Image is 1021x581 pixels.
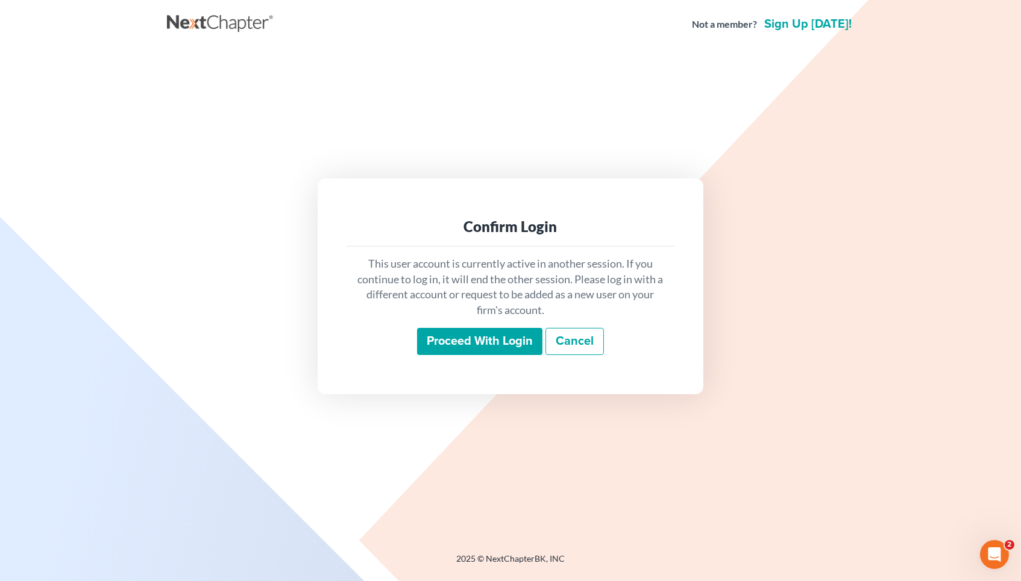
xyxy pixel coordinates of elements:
[692,17,757,31] strong: Not a member?
[762,18,854,30] a: Sign up [DATE]!
[1005,540,1014,550] span: 2
[980,540,1009,569] iframe: Intercom live chat
[356,256,665,318] p: This user account is currently active in another session. If you continue to log in, it will end ...
[545,328,604,356] a: Cancel
[417,328,542,356] input: Proceed with login
[167,553,854,574] div: 2025 © NextChapterBK, INC
[356,217,665,236] div: Confirm Login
